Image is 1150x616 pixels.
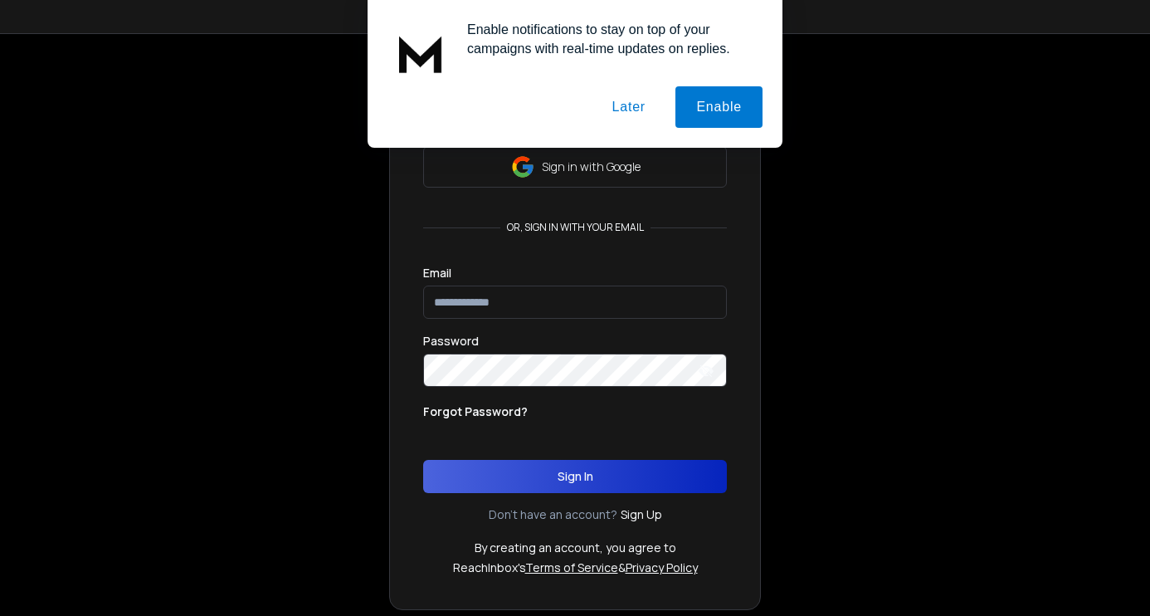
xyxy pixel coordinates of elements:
button: Sign in with Google [423,146,727,188]
a: Sign Up [621,506,662,523]
div: Enable notifications to stay on top of your campaigns with real-time updates on replies. [454,20,763,58]
p: Forgot Password? [423,403,528,420]
p: Sign in with Google [542,159,641,175]
a: Privacy Policy [626,560,698,575]
button: Later [591,86,665,128]
p: or, sign in with your email [500,221,651,234]
button: Enable [675,86,763,128]
a: Terms of Service [525,560,618,575]
p: Don't have an account? [489,506,617,523]
label: Email [423,267,451,279]
img: notification icon [387,20,454,86]
p: ReachInbox's & [453,560,698,576]
button: Sign In [423,460,727,493]
label: Password [423,335,479,347]
p: By creating an account, you agree to [475,540,676,556]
